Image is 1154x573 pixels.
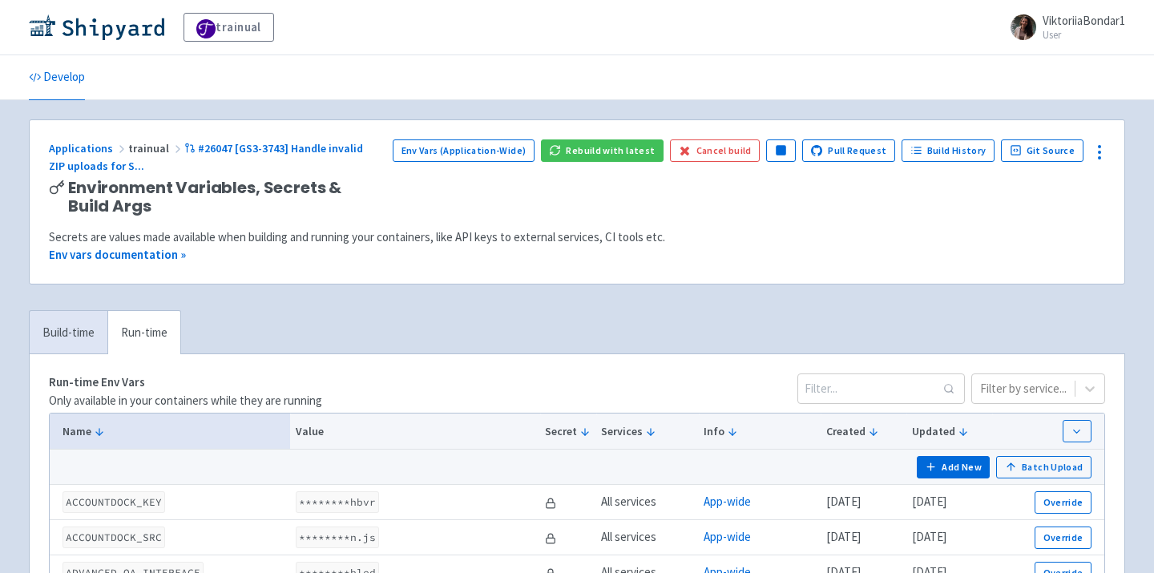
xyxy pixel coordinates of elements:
[49,141,363,174] span: #26047 [GS3-3743] Handle invalid ZIP uploads for S ...
[1043,13,1125,28] span: ViktoriiaBondar1
[184,13,274,42] a: trainual
[68,179,380,216] span: Environment Variables, Secrets & Build Args
[596,485,699,520] td: All services
[63,423,285,440] button: Name
[128,141,184,155] span: trainual
[670,139,761,162] button: Cancel build
[49,228,1105,247] div: Secrets are values made available when building and running your containers, like API keys to ext...
[29,14,164,40] img: Shipyard logo
[63,491,165,513] code: ACCOUNTDOCK_KEY
[797,373,965,404] input: Filter...
[107,311,180,355] a: Run-time
[996,456,1091,478] button: Batch Upload
[912,529,946,544] time: [DATE]
[545,423,591,440] button: Secret
[49,392,322,410] p: Only available in your containers while they are running
[596,520,699,555] td: All services
[49,141,363,174] a: #26047 [GS3-3743] Handle invalid ZIP uploads for S...
[912,423,987,440] button: Updated
[917,456,991,478] button: Add New
[541,139,664,162] button: Rebuild with latest
[29,55,85,100] a: Develop
[1035,491,1091,514] button: Override
[1043,30,1125,40] small: User
[601,423,693,440] button: Services
[63,527,165,548] code: ACCOUNTDOCK_SRC
[704,494,751,509] a: App-wide
[902,139,995,162] a: Build History
[30,311,107,355] a: Build-time
[826,529,861,544] time: [DATE]
[393,139,535,162] a: Env Vars (Application-Wide)
[802,139,896,162] a: Pull Request
[912,494,946,509] time: [DATE]
[290,414,540,450] th: Value
[704,529,751,544] a: App-wide
[766,139,795,162] button: Pause
[1001,14,1125,40] a: ViktoriiaBondar1 User
[826,494,861,509] time: [DATE]
[49,374,145,389] strong: Run-time Env Vars
[704,423,816,440] button: Info
[826,423,902,440] button: Created
[49,141,128,155] a: Applications
[1035,527,1091,549] button: Override
[1001,139,1083,162] a: Git Source
[49,247,186,262] a: Env vars documentation »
